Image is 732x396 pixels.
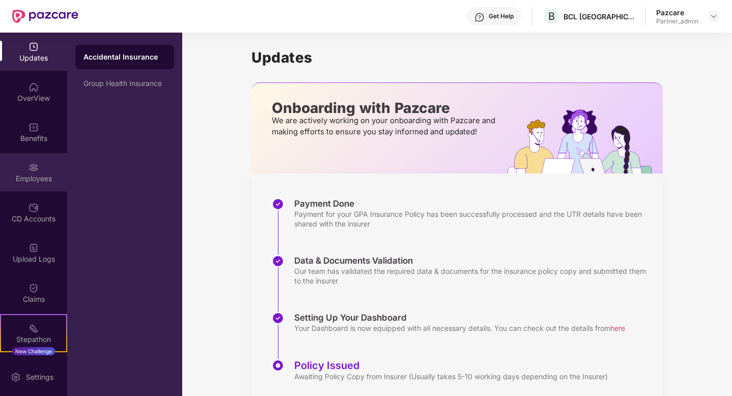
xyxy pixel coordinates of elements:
[12,347,55,355] div: New Challenge
[1,334,66,345] div: Stepathon
[29,42,39,52] img: svg+xml;base64,PHN2ZyBpZD0iVXBkYXRlZCIgeG1sbnM9Imh0dHA6Ly93d3cudzMub3JnLzIwMDAvc3ZnIiB3aWR0aD0iMj...
[83,79,166,88] div: Group Health Insurance
[272,198,284,210] img: svg+xml;base64,PHN2ZyBpZD0iU3RlcC1Eb25lLTMyeDMyIiB4bWxucz0iaHR0cDovL3d3dy53My5vcmcvMjAwMC9zdmciIH...
[12,10,78,23] img: New Pazcare Logo
[83,52,166,62] div: Accidental Insurance
[294,266,653,286] div: Our team has validated the required data & documents for the insurance policy copy and submitted ...
[23,372,57,382] div: Settings
[294,255,653,266] div: Data & Documents Validation
[29,323,39,333] img: svg+xml;base64,PHN2ZyB4bWxucz0iaHR0cDovL3d3dy53My5vcmcvMjAwMC9zdmciIHdpZHRoPSIyMSIgaGVpZ2h0PSIyMC...
[272,255,284,267] img: svg+xml;base64,PHN2ZyBpZD0iU3RlcC1Eb25lLTMyeDMyIiB4bWxucz0iaHR0cDovL3d3dy53My5vcmcvMjAwMC9zdmciIH...
[564,12,635,21] div: BCL [GEOGRAPHIC_DATA]
[294,359,608,372] div: Policy Issued
[508,109,663,174] img: hrOnboarding
[29,243,39,253] img: svg+xml;base64,PHN2ZyBpZD0iVXBsb2FkX0xvZ3MiIGRhdGEtbmFtZT0iVXBsb2FkIExvZ3MiIHhtbG5zPSJodHRwOi8vd3...
[656,8,698,17] div: Pazcare
[29,283,39,293] img: svg+xml;base64,PHN2ZyBpZD0iQ2xhaW0iIHhtbG5zPSJodHRwOi8vd3d3LnczLm9yZy8yMDAwL3N2ZyIgd2lkdGg9IjIwIi...
[272,312,284,324] img: svg+xml;base64,PHN2ZyBpZD0iU3RlcC1Eb25lLTMyeDMyIiB4bWxucz0iaHR0cDovL3d3dy53My5vcmcvMjAwMC9zdmciIH...
[294,209,653,229] div: Payment for your GPA Insurance Policy has been successfully processed and the UTR details have be...
[294,312,625,323] div: Setting Up Your Dashboard
[272,115,498,137] p: We are actively working on your onboarding with Pazcare and making efforts to ensure you stay inf...
[610,324,625,332] span: here
[710,12,718,20] img: svg+xml;base64,PHN2ZyBpZD0iRHJvcGRvd24tMzJ4MzIiIHhtbG5zPSJodHRwOi8vd3d3LnczLm9yZy8yMDAwL3N2ZyIgd2...
[656,17,698,25] div: Partner_admin
[29,203,39,213] img: svg+xml;base64,PHN2ZyBpZD0iQ0RfQWNjb3VudHMiIGRhdGEtbmFtZT0iQ0QgQWNjb3VudHMiIHhtbG5zPSJodHRwOi8vd3...
[294,198,653,209] div: Payment Done
[294,323,625,333] div: Your Dashboard is now equipped with all necessary details. You can check out the details from
[29,162,39,173] img: svg+xml;base64,PHN2ZyBpZD0iRW1wbG95ZWVzIiB4bWxucz0iaHR0cDovL3d3dy53My5vcmcvMjAwMC9zdmciIHdpZHRoPS...
[294,372,608,381] div: Awaiting Policy Copy from Insurer (Usually takes 5-10 working days depending on the Insurer)
[29,82,39,92] img: svg+xml;base64,PHN2ZyBpZD0iSG9tZSIgeG1sbnM9Imh0dHA6Ly93d3cudzMub3JnLzIwMDAvc3ZnIiB3aWR0aD0iMjAiIG...
[272,359,284,372] img: svg+xml;base64,PHN2ZyBpZD0iU3RlcC1BY3RpdmUtMzJ4MzIiIHhtbG5zPSJodHRwOi8vd3d3LnczLm9yZy8yMDAwL3N2Zy...
[489,12,514,20] div: Get Help
[29,122,39,132] img: svg+xml;base64,PHN2ZyBpZD0iQmVuZWZpdHMiIHhtbG5zPSJodHRwOi8vd3d3LnczLm9yZy8yMDAwL3N2ZyIgd2lkdGg9Ij...
[474,12,485,22] img: svg+xml;base64,PHN2ZyBpZD0iSGVscC0zMngzMiIgeG1sbnM9Imh0dHA6Ly93d3cudzMub3JnLzIwMDAvc3ZnIiB3aWR0aD...
[11,372,21,382] img: svg+xml;base64,PHN2ZyBpZD0iU2V0dGluZy0yMHgyMCIgeG1sbnM9Imh0dHA6Ly93d3cudzMub3JnLzIwMDAvc3ZnIiB3aW...
[272,103,498,112] p: Onboarding with Pazcare
[548,10,555,22] span: B
[251,49,663,66] h1: Updates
